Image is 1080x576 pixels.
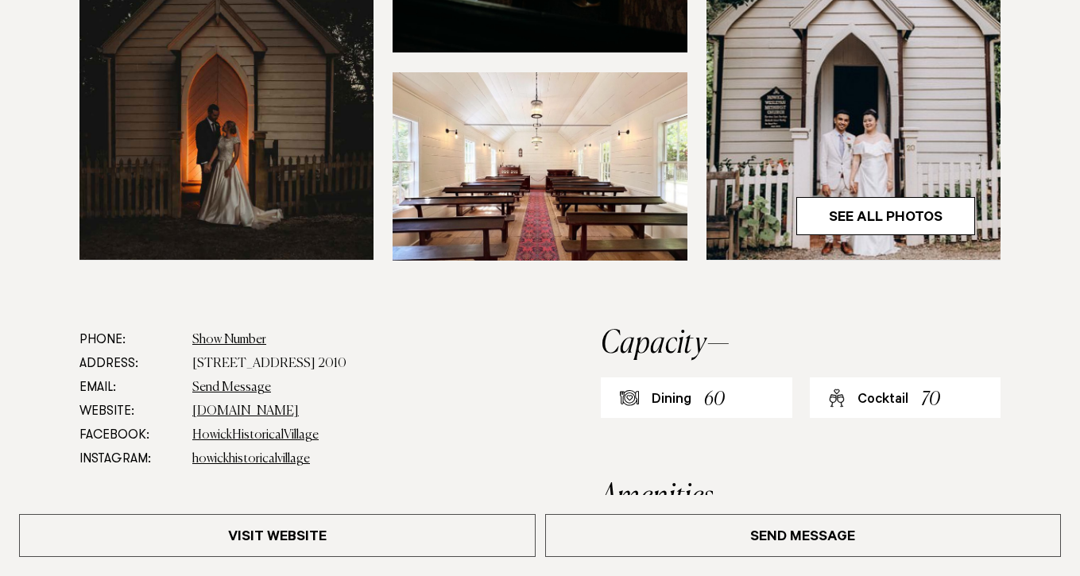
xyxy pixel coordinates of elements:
[192,405,299,418] a: [DOMAIN_NAME]
[192,429,319,442] a: HowickHistoricalVillage
[192,381,271,394] a: Send Message
[79,423,180,447] dt: Facebook:
[79,376,180,400] dt: Email:
[192,352,498,376] dd: [STREET_ADDRESS] 2010
[393,72,687,261] img: Historic chapel East Auckland
[192,334,266,346] a: Show Number
[921,385,940,415] div: 70
[79,447,180,471] dt: Instagram:
[79,400,180,423] dt: Website:
[857,391,908,410] div: Cocktail
[601,328,1001,360] h2: Capacity
[704,385,725,415] div: 60
[79,352,180,376] dt: Address:
[796,197,975,235] a: See All Photos
[601,481,1001,513] h2: Amenities
[192,453,310,466] a: howickhistoricalvillage
[652,391,691,410] div: Dining
[19,514,536,557] a: Visit Website
[545,514,1062,557] a: Send Message
[79,328,180,352] dt: Phone:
